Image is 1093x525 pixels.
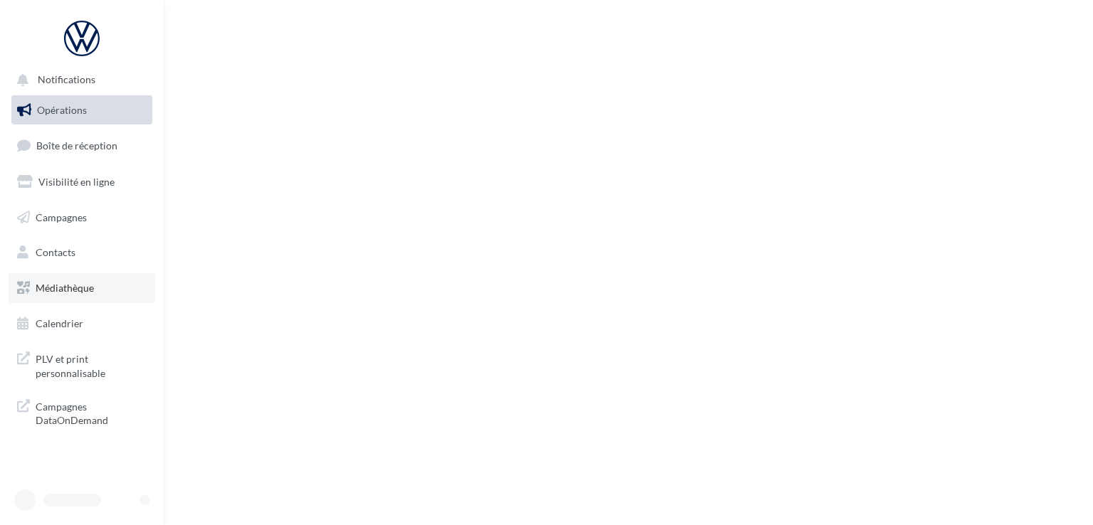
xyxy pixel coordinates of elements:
[9,309,155,339] a: Calendrier
[38,74,95,86] span: Notifications
[9,95,155,125] a: Opérations
[38,176,115,188] span: Visibilité en ligne
[9,130,155,161] a: Boîte de réception
[9,238,155,267] a: Contacts
[9,167,155,197] a: Visibilité en ligne
[36,349,147,380] span: PLV et print personnalisable
[36,139,117,152] span: Boîte de réception
[36,282,94,294] span: Médiathèque
[9,273,155,303] a: Médiathèque
[9,344,155,386] a: PLV et print personnalisable
[37,104,87,116] span: Opérations
[36,211,87,223] span: Campagnes
[9,391,155,433] a: Campagnes DataOnDemand
[36,397,147,428] span: Campagnes DataOnDemand
[36,317,83,329] span: Calendrier
[9,203,155,233] a: Campagnes
[36,246,75,258] span: Contacts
